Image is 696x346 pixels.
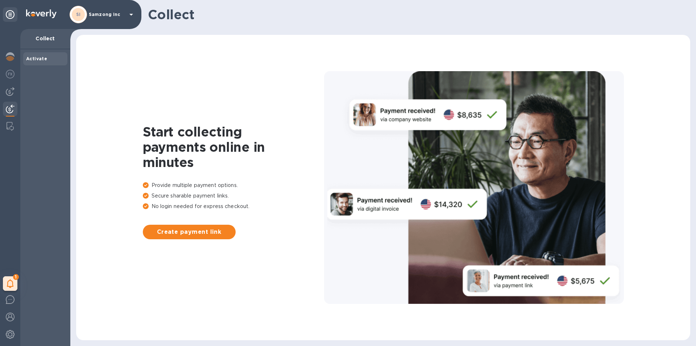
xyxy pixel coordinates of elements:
[13,274,19,280] span: 1
[26,56,47,61] b: Activate
[3,7,17,22] div: Unpin categories
[143,192,324,200] p: Secure sharable payment links.
[143,124,324,170] h1: Start collecting payments online in minutes
[6,70,14,78] img: Foreign exchange
[89,12,125,17] p: Samzong inc
[148,7,684,22] h1: Collect
[143,225,236,239] button: Create payment link
[26,9,57,18] img: Logo
[149,228,230,236] span: Create payment link
[26,35,65,42] p: Collect
[143,182,324,189] p: Provide multiple payment options.
[143,203,324,210] p: No login needed for express checkout.
[76,12,81,17] b: SI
